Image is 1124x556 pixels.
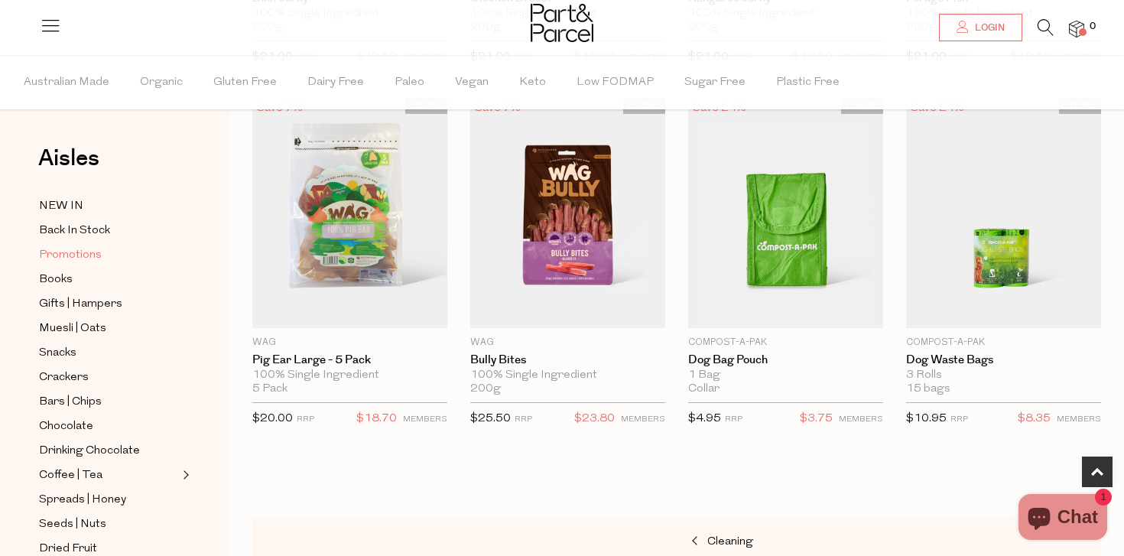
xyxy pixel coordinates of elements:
[39,294,178,314] a: Gifts | Hampers
[39,368,178,387] a: Crackers
[906,382,950,396] span: 15 bags
[39,418,93,436] span: Chocolate
[725,415,742,424] small: RRP
[213,56,277,109] span: Gluten Free
[950,415,968,424] small: RRP
[455,56,489,109] span: Vegan
[470,353,665,367] a: Bully Bites
[1086,20,1100,34] span: 0
[906,353,1101,367] a: Dog Waste Bags
[39,295,122,314] span: Gifts | Hampers
[39,467,102,485] span: Coffee | Tea
[179,466,190,484] button: Expand/Collapse Coffee | Tea
[24,56,109,109] span: Australian Made
[39,466,178,485] a: Coffee | Tea
[39,320,106,338] span: Muesli | Oats
[688,382,720,396] span: Collar
[688,98,883,328] img: Dog Bag Pouch
[39,221,178,240] a: Back In Stock
[39,491,126,509] span: Spreads | Honey
[39,417,178,436] a: Chocolate
[403,415,447,424] small: MEMBERS
[1014,494,1112,544] inbox-online-store-chat: Shopify online store chat
[470,98,665,328] img: Bully Bites
[939,14,1022,41] a: Login
[307,56,364,109] span: Dairy Free
[39,369,89,387] span: Crackers
[39,344,76,363] span: Snacks
[252,382,287,396] span: 5 Pack
[38,147,99,185] a: Aisles
[688,413,721,424] span: $4.95
[577,56,654,109] span: Low FODMAP
[1018,409,1051,429] span: $8.35
[515,415,532,424] small: RRP
[297,415,314,424] small: RRP
[38,141,99,175] span: Aisles
[519,56,546,109] span: Keto
[531,4,593,42] img: Part&Parcel
[252,369,447,382] div: 100% Single Ingredient
[470,369,665,382] div: 100% Single Ingredient
[776,56,840,109] span: Plastic Free
[395,56,424,109] span: Paleo
[688,336,883,350] p: Compost-A-Pak
[688,369,883,382] div: 1 Bag
[39,246,102,265] span: Promotions
[39,343,178,363] a: Snacks
[39,490,178,509] a: Spreads | Honey
[252,353,447,367] a: Pig Ear Large - 5 Pack
[621,415,665,424] small: MEMBERS
[252,98,447,328] img: Pig Ear Large - 5 Pack
[971,21,1005,34] span: Login
[470,336,665,350] p: WAG
[39,441,178,460] a: Drinking Chocolate
[1057,415,1101,424] small: MEMBERS
[800,409,833,429] span: $3.75
[39,245,178,265] a: Promotions
[1069,21,1084,37] a: 0
[906,369,1101,382] div: 3 Rolls
[707,536,753,548] span: Cleaning
[684,56,746,109] span: Sugar Free
[39,515,178,534] a: Seeds | Nuts
[39,197,178,216] a: NEW IN
[906,413,947,424] span: $10.95
[574,409,615,429] span: $23.80
[39,319,178,338] a: Muesli | Oats
[839,415,883,424] small: MEMBERS
[688,353,883,367] a: Dog Bag Pouch
[600,532,753,552] a: Cleaning
[39,271,73,289] span: Books
[906,98,1101,328] img: Dog Waste Bags
[39,442,140,460] span: Drinking Chocolate
[140,56,183,109] span: Organic
[39,515,106,534] span: Seeds | Nuts
[356,409,397,429] span: $18.70
[252,413,293,424] span: $20.00
[39,393,102,411] span: Bars | Chips
[39,392,178,411] a: Bars | Chips
[252,336,447,350] p: WAG
[470,413,511,424] span: $25.50
[39,222,110,240] span: Back In Stock
[39,270,178,289] a: Books
[39,197,83,216] span: NEW IN
[470,382,501,396] span: 200g
[906,336,1101,350] p: Compost-A-Pak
